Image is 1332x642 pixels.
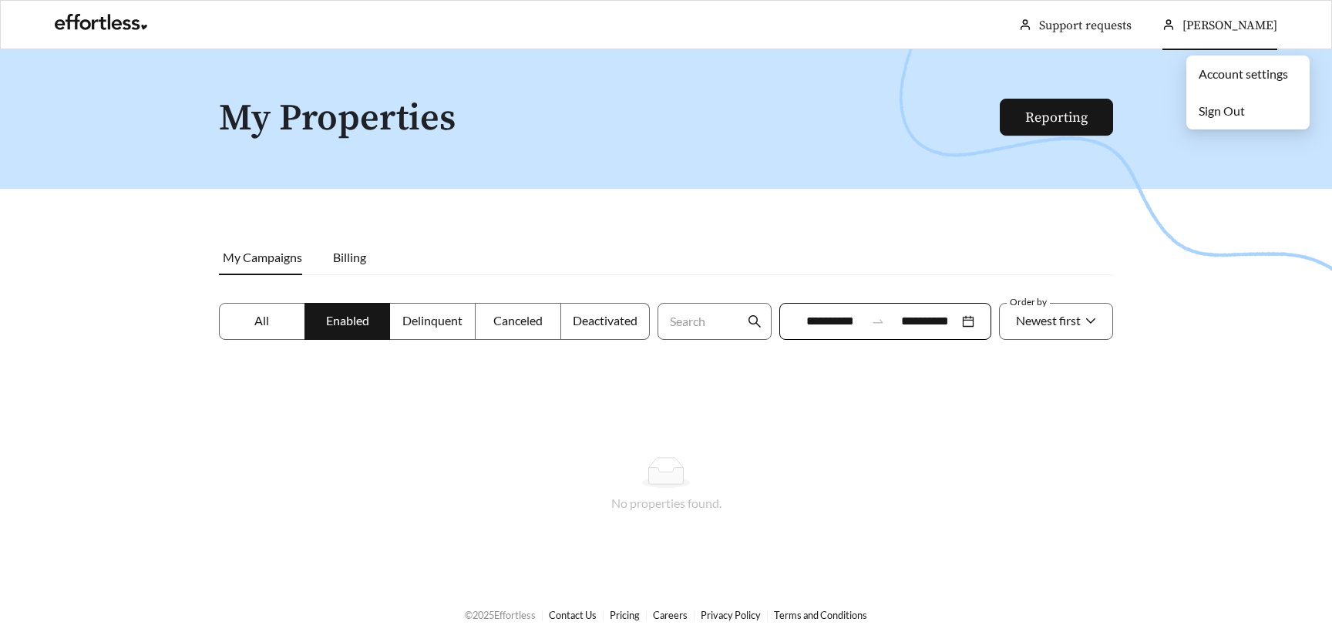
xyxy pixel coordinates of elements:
span: Enabled [326,313,369,328]
a: Reporting [1025,109,1088,126]
a: Support requests [1039,18,1132,33]
span: Billing [333,250,366,264]
span: Canceled [493,313,543,328]
h1: My Properties [219,99,1001,139]
span: Sign Out [1199,103,1245,118]
div: No properties found. [237,494,1095,513]
span: search [748,314,762,328]
span: swap-right [871,314,885,328]
span: to [871,314,885,328]
span: [PERSON_NAME] [1182,18,1277,33]
a: Account settings [1199,66,1288,81]
span: Delinquent [402,313,462,328]
button: Reporting [1000,99,1113,136]
span: All [254,313,269,328]
span: My Campaigns [223,250,302,264]
span: Deactivated [573,313,637,328]
span: Newest first [1016,313,1081,328]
